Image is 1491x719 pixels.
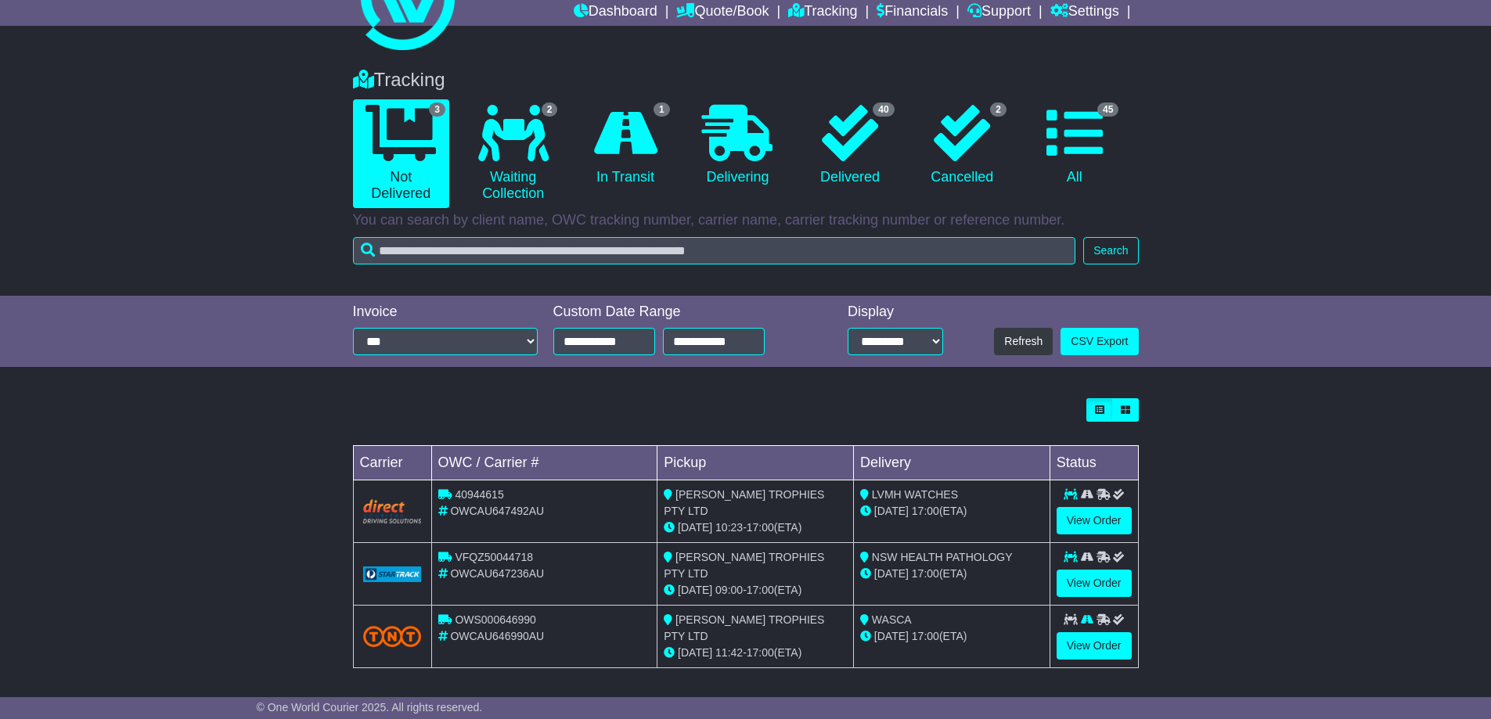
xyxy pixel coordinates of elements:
span: 17:00 [912,505,939,517]
span: [DATE] [678,521,712,534]
button: Search [1083,237,1138,264]
span: 45 [1097,102,1118,117]
div: Custom Date Range [553,304,805,321]
div: Invoice [353,304,538,321]
a: 1 In Transit [577,99,673,192]
td: Carrier [353,446,431,480]
img: TNT_Domestic.png [363,626,422,647]
span: [DATE] [874,567,909,580]
div: - (ETA) [664,519,847,536]
span: [DATE] [874,630,909,642]
a: 2 Cancelled [914,99,1010,192]
span: NSW HEALTH PATHOLOGY [872,551,1013,563]
span: 09:00 [715,584,743,596]
div: (ETA) [860,566,1043,582]
td: Pickup [657,446,854,480]
span: 17:00 [747,646,774,659]
a: 40 Delivered [801,99,898,192]
a: View Order [1057,570,1132,597]
span: OWCAU646990AU [450,630,544,642]
span: OWCAU647492AU [450,505,544,517]
img: Direct.png [363,499,422,523]
a: 3 Not Delivered [353,99,449,208]
span: © One World Courier 2025. All rights reserved. [257,701,483,714]
span: OWS000646990 [455,613,536,626]
div: Tracking [345,69,1147,92]
span: 40944615 [455,488,503,501]
span: [DATE] [678,584,712,596]
span: 17:00 [912,630,939,642]
span: 40 [873,102,894,117]
a: View Order [1057,507,1132,534]
div: - (ETA) [664,582,847,599]
span: [DATE] [678,646,712,659]
div: (ETA) [860,503,1043,519]
span: 3 [429,102,445,117]
span: [PERSON_NAME] TROPHIES PTY LTD [664,613,824,642]
span: 10:23 [715,521,743,534]
td: Delivery [853,446,1050,480]
div: - (ETA) [664,645,847,661]
td: OWC / Carrier # [431,446,657,480]
span: OWCAU647236AU [450,567,544,580]
span: WASCA [872,613,912,626]
span: 17:00 [912,567,939,580]
span: VFQZ50044718 [455,551,533,563]
a: CSV Export [1061,328,1138,355]
button: Refresh [994,328,1053,355]
span: 11:42 [715,646,743,659]
div: Display [848,304,943,321]
a: Delivering [690,99,786,192]
img: GetCarrierServiceLogo [363,566,422,582]
span: 1 [654,102,670,117]
span: 2 [990,102,1007,117]
div: (ETA) [860,628,1043,645]
a: 45 All [1026,99,1122,192]
p: You can search by client name, OWC tracking number, carrier name, carrier tracking number or refe... [353,212,1139,229]
span: 17:00 [747,521,774,534]
span: 2 [542,102,558,117]
span: [PERSON_NAME] TROPHIES PTY LTD [664,488,824,517]
span: LVMH WATCHES [872,488,958,501]
td: Status [1050,446,1138,480]
span: [DATE] [874,505,909,517]
a: 2 Waiting Collection [465,99,561,208]
span: 17:00 [747,584,774,596]
a: View Order [1057,632,1132,660]
span: [PERSON_NAME] TROPHIES PTY LTD [664,551,824,580]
